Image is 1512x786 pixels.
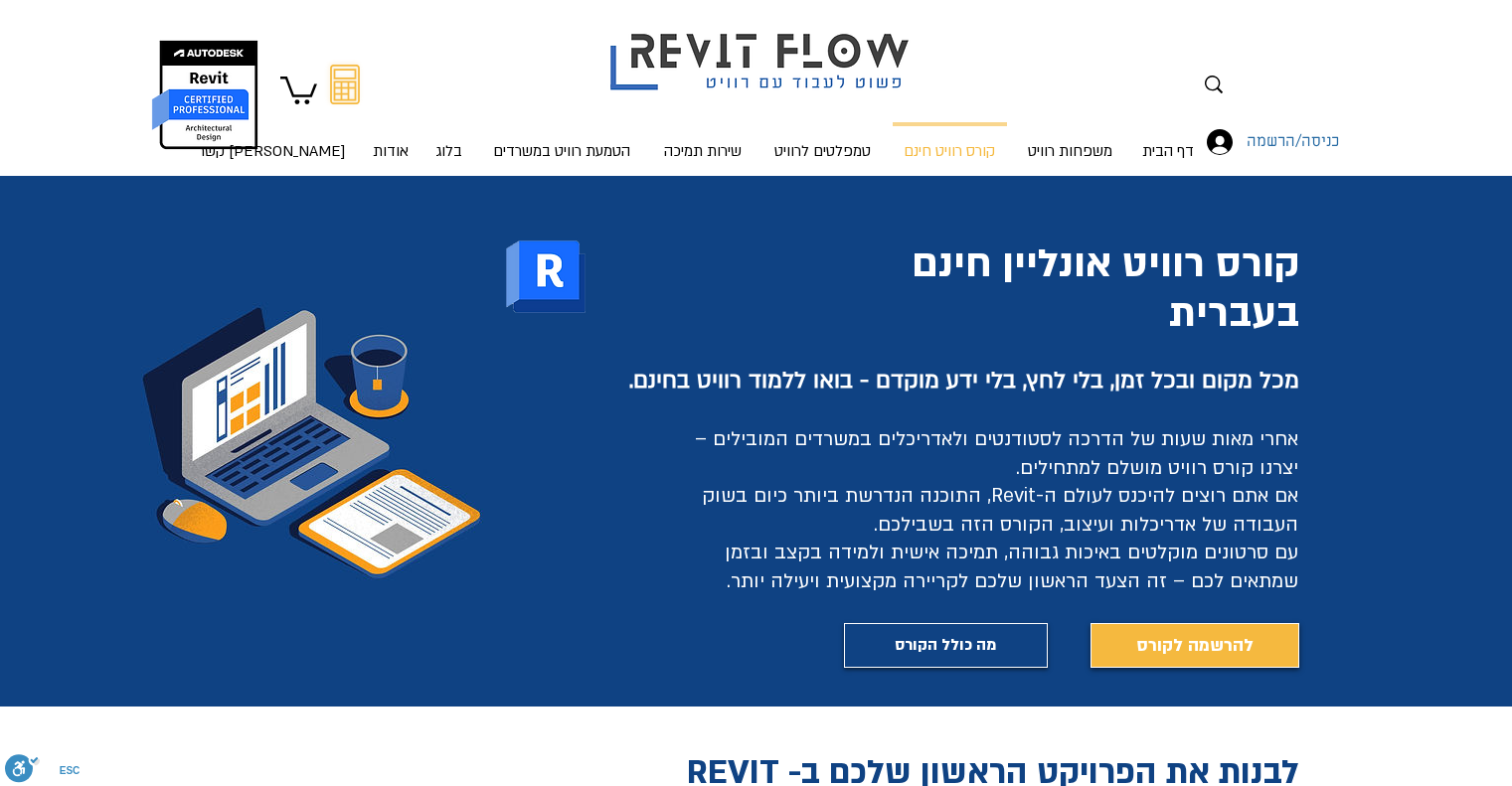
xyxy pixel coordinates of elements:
[1193,123,1282,161] button: כניסה/הרשמה
[648,122,758,162] a: שירות תמיכה
[427,123,470,179] p: בלוג
[629,365,1299,395] span: מכל מקום ובכל זמן, בלי לחץ, בלי ידע מוקדם - בואו ללמוד רוויט בחינם.
[844,623,1048,668] a: מה כולל הקורס
[1091,623,1299,668] a: להרשמה לקורס
[422,122,476,162] a: בלוג
[117,286,507,600] img: בלוג.jpg
[330,65,360,104] svg: מחשבון מעבר מאוטוקאד לרוויט
[895,631,996,660] span: מה כולל הקורס
[1240,129,1346,155] span: כניסה/הרשמה
[896,126,1003,179] p: קורס רוויט חינם
[758,122,887,162] a: טמפלטים לרוויט
[656,123,750,179] p: שירות תמיכה
[476,122,648,162] a: הטמעת רוויט במשרדים
[887,122,1013,162] a: קורס רוויט חינם
[359,122,422,162] a: אודות
[485,123,638,179] p: הטמעת רוויט במשרדים
[277,122,359,162] a: [PERSON_NAME] קשר
[365,123,417,179] p: אודות
[1136,632,1254,660] span: להרשמה לקורס
[912,237,1299,340] span: קורס רוויט אונליין חינם בעברית
[695,426,1298,538] span: אחרי מאות שעות של הדרכה לסטודנטים ולאדריכלים במשרדים המובילים – יצרנו קורס רוויט מושלם למתחילים. ...
[766,123,879,179] p: טמפלטים לרוויט
[1128,122,1209,162] a: דף הבית
[1134,123,1202,179] p: דף הבית
[150,40,260,150] img: autodesk certified professional in revit for architectural design יונתן אלדד
[1013,122,1128,162] a: משפחות רוויט
[1020,123,1120,179] p: משפחות רוויט
[590,3,934,95] img: Revit flow logo פשוט לעבוד עם רוויט
[501,231,590,323] img: רוויט לוגו
[190,123,353,179] p: [PERSON_NAME] קשר
[265,122,1209,162] nav: אתר
[725,540,1298,594] span: עם סרטונים מוקלטים באיכות גבוהה, תמיכה אישית ולמידה בקצב ובזמן שמתאים לכם – זה הצעד הראשון שלכם ל...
